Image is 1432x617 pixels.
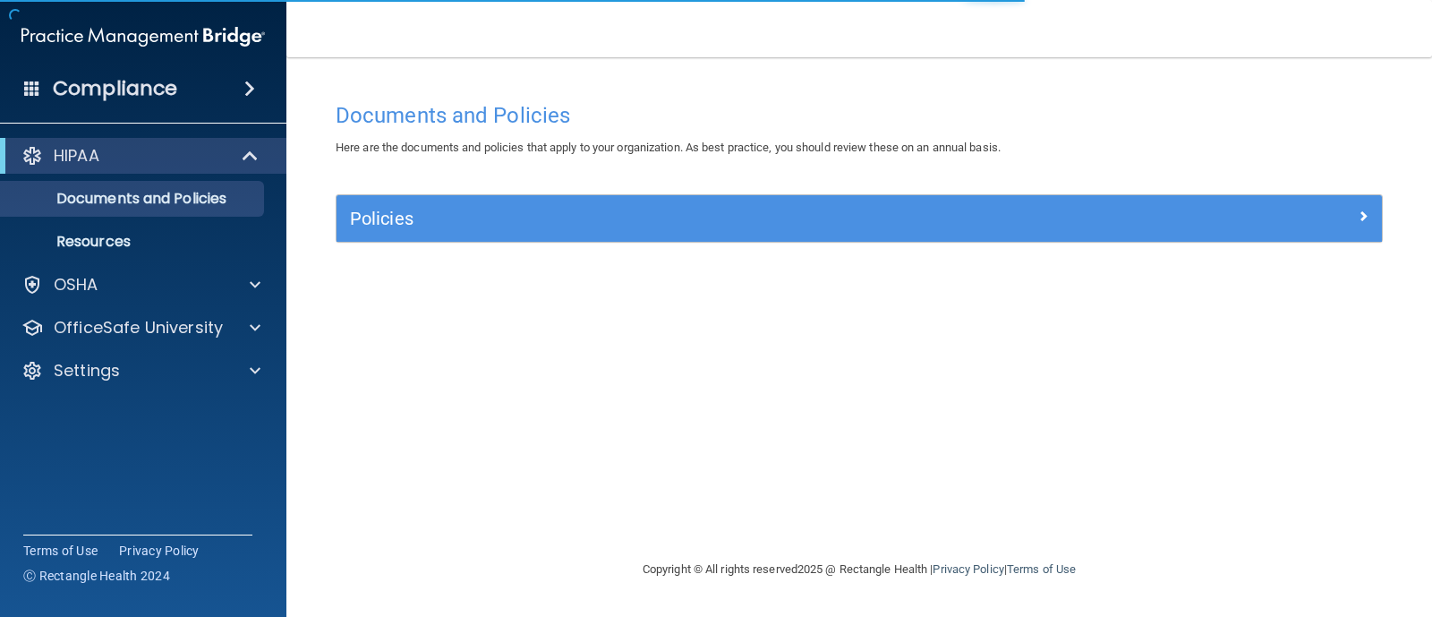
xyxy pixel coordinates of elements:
[350,204,1368,233] a: Policies
[12,190,256,208] p: Documents and Policies
[350,209,1107,228] h5: Policies
[1007,562,1076,576] a: Terms of Use
[933,562,1003,576] a: Privacy Policy
[336,141,1001,154] span: Here are the documents and policies that apply to your organization. As best practice, you should...
[54,274,98,296] p: OSHA
[23,567,170,585] span: Ⓒ Rectangle Health 2024
[21,360,260,381] a: Settings
[21,274,260,296] a: OSHA
[119,542,200,560] a: Privacy Policy
[533,541,1186,598] div: Copyright © All rights reserved 2025 @ Rectangle Health | |
[21,145,260,167] a: HIPAA
[21,19,265,55] img: PMB logo
[54,145,99,167] p: HIPAA
[21,317,260,338] a: OfficeSafe University
[53,76,177,101] h4: Compliance
[336,104,1383,127] h4: Documents and Policies
[12,233,256,251] p: Resources
[54,317,223,338] p: OfficeSafe University
[54,360,120,381] p: Settings
[23,542,98,560] a: Terms of Use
